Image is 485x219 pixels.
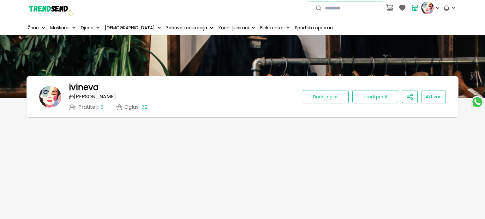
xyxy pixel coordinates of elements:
[27,21,46,35] button: Žene
[142,103,147,111] span: 32
[50,25,69,31] p: Muškarci
[422,90,446,103] button: Aktivan
[352,90,398,103] button: Uredi profil
[421,2,434,14] img: profile picture
[80,21,101,35] button: Djeca
[217,21,256,35] button: Kućni ljubimci
[49,21,77,35] button: Muškarci
[219,25,249,31] p: Kućni ljubimci
[166,25,207,31] p: Zabava i edukacija
[259,21,291,35] button: Elektronika
[313,94,338,100] span: Dodaj oglas
[69,83,99,92] h1: ivineva
[294,21,334,35] a: Sportska oprema
[78,104,104,110] span: Pratitelji :
[81,25,93,31] p: Djeca
[39,86,61,108] img: banner
[303,90,349,103] button: Dodaj oglas
[104,21,162,35] button: [DEMOGRAPHIC_DATA]
[105,25,155,31] p: [DEMOGRAPHIC_DATA]
[28,25,39,31] p: Žene
[69,94,116,100] p: @ [PERSON_NAME]
[124,104,147,110] p: Oglasi :
[101,103,104,111] span: 3
[260,25,284,31] p: Elektronika
[165,21,215,35] button: Zabava i edukacija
